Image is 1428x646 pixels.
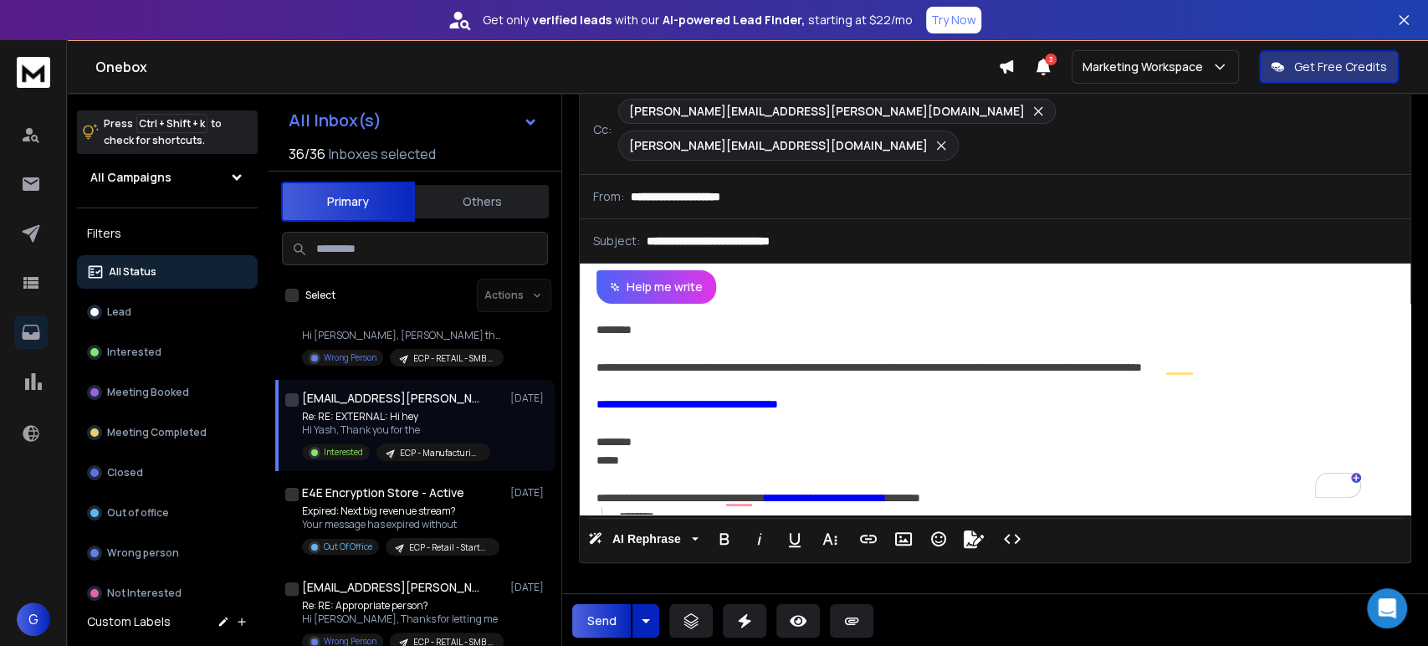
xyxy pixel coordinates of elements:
[888,522,919,556] button: Insert Image (Ctrl+P)
[629,103,1025,120] p: [PERSON_NAME][EMAIL_ADDRESS][PERSON_NAME][DOMAIN_NAME]
[17,57,50,88] img: logo
[302,410,490,423] p: Re: RE: EXTERNAL: Hi hey
[302,505,499,518] p: Expired: Next big revenue stream?
[852,522,884,556] button: Insert Link (Ctrl+K)
[779,522,811,556] button: Underline (Ctrl+U)
[302,579,486,596] h1: [EMAIL_ADDRESS][PERSON_NAME][DOMAIN_NAME]
[107,587,182,600] p: Not Interested
[302,423,490,437] p: Hi Yash, Thank you for the
[289,112,381,129] h1: All Inbox(s)
[77,536,258,570] button: Wrong person
[324,351,376,364] p: Wrong Person
[510,486,548,500] p: [DATE]
[107,546,179,560] p: Wrong person
[324,541,372,553] p: Out Of Office
[107,506,169,520] p: Out of office
[510,581,548,594] p: [DATE]
[609,532,684,546] span: AI Rephrase
[814,522,846,556] button: More Text
[77,222,258,245] h3: Filters
[302,613,503,626] p: Hi [PERSON_NAME], Thanks for letting me
[596,270,716,304] button: Help me write
[329,144,436,164] h3: Inboxes selected
[629,137,928,154] p: [PERSON_NAME][EMAIL_ADDRESS][DOMAIN_NAME]
[77,295,258,329] button: Lead
[77,416,258,449] button: Meeting Completed
[109,265,156,279] p: All Status
[302,518,499,531] p: Your message has expired without
[593,121,612,138] p: Cc:
[593,233,640,249] p: Subject:
[302,390,486,407] h1: [EMAIL_ADDRESS][PERSON_NAME][DOMAIN_NAME]
[483,12,913,28] p: Get only with our starting at $22/mo
[532,12,612,28] strong: verified leads
[923,522,955,556] button: Emoticons
[996,522,1028,556] button: Code View
[302,484,464,501] h1: E4E Encryption Store - Active
[107,305,131,319] p: Lead
[1367,588,1407,628] div: Open Intercom Messenger
[926,7,981,33] button: Try Now
[305,289,335,302] label: Select
[302,329,503,342] p: Hi [PERSON_NAME], [PERSON_NAME] thought it
[77,456,258,490] button: Closed
[1045,54,1057,65] span: 3
[107,466,143,479] p: Closed
[585,522,702,556] button: AI Rephrase
[931,12,976,28] p: Try Now
[958,522,990,556] button: Signature
[90,169,171,186] h1: All Campaigns
[415,183,549,220] button: Others
[77,376,258,409] button: Meeting Booked
[413,352,494,365] p: ECP - RETAIL - SMB | [PERSON_NAME]
[663,12,805,28] strong: AI-powered Lead Finder,
[77,496,258,530] button: Out of office
[1083,59,1210,75] p: Marketing Workspace
[409,541,489,554] p: ECP - Retail - Startup | [PERSON_NAME]
[275,104,551,137] button: All Inbox(s)
[400,447,480,459] p: ECP - Manufacturing - Enterprise | [PERSON_NAME]
[95,57,998,77] h1: Onebox
[107,386,189,399] p: Meeting Booked
[77,577,258,610] button: Not Interested
[289,144,325,164] span: 36 / 36
[104,115,222,149] p: Press to check for shortcuts.
[77,336,258,369] button: Interested
[324,446,363,459] p: Interested
[510,392,548,405] p: [DATE]
[17,602,50,636] button: G
[107,346,161,359] p: Interested
[107,426,207,439] p: Meeting Completed
[1294,59,1387,75] p: Get Free Credits
[1259,50,1399,84] button: Get Free Credits
[572,604,631,638] button: Send
[87,613,171,630] h3: Custom Labels
[77,161,258,194] button: All Campaigns
[593,188,624,205] p: From:
[302,599,503,613] p: Re: RE: Appropriate person?
[281,182,415,222] button: Primary
[580,304,1392,515] div: To enrich screen reader interactions, please activate Accessibility in Grammarly extension settings
[77,255,258,289] button: All Status
[136,114,207,133] span: Ctrl + Shift + k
